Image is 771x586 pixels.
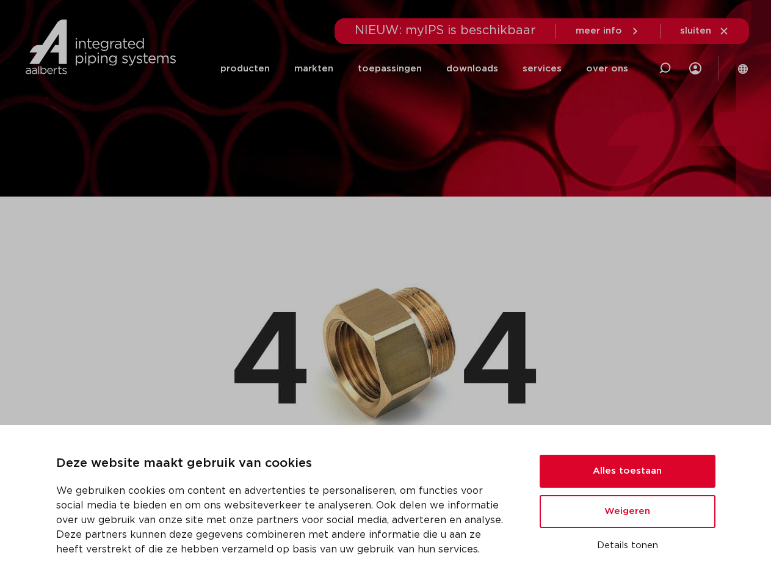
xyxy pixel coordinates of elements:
a: services [523,45,562,92]
a: toepassingen [358,45,422,92]
a: over ons [586,45,628,92]
a: producten [220,45,270,92]
button: Details tonen [540,535,715,556]
h1: Pagina niet gevonden [29,203,743,242]
span: meer info [576,26,622,35]
nav: Menu [220,45,628,92]
p: We gebruiken cookies om content en advertenties te personaliseren, om functies voor social media ... [56,483,510,557]
span: NIEUW: myIPS is beschikbaar [355,24,536,37]
button: Weigeren [540,495,715,528]
a: markten [294,45,333,92]
p: Deze website maakt gebruik van cookies [56,454,510,474]
a: sluiten [680,26,729,37]
a: meer info [576,26,640,37]
a: downloads [446,45,498,92]
button: Alles toestaan [540,455,715,488]
span: sluiten [680,26,711,35]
